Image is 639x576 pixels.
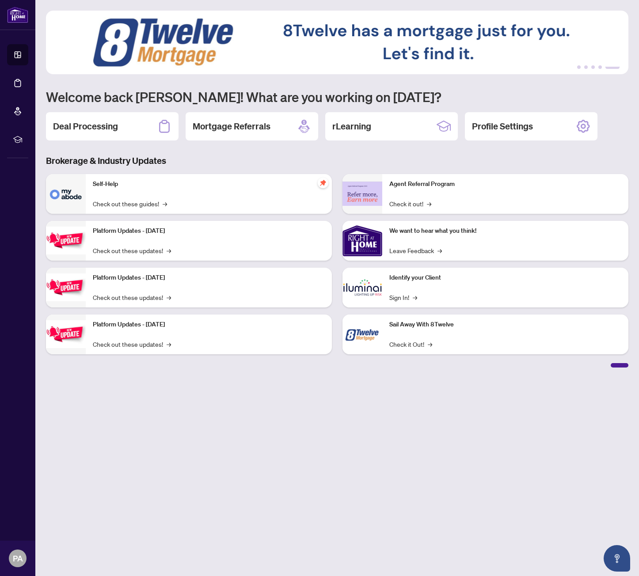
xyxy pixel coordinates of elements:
a: Check out these guides!→ [93,199,167,208]
h2: rLearning [332,120,371,133]
button: 4 [598,65,602,69]
a: Check it out!→ [389,199,431,208]
p: Platform Updates - [DATE] [93,226,325,236]
h2: Mortgage Referrals [193,120,270,133]
span: → [413,292,417,302]
a: Check out these updates!→ [93,246,171,255]
a: Check it Out!→ [389,339,432,349]
img: We want to hear what you think! [342,221,382,261]
span: pushpin [318,178,328,188]
p: Sail Away With 8Twelve [389,320,621,330]
span: → [167,292,171,302]
button: 5 [605,65,620,69]
span: → [428,339,432,349]
img: Agent Referral Program [342,182,382,206]
a: Check out these updates!→ [93,339,171,349]
span: → [167,246,171,255]
img: Platform Updates - July 8, 2025 [46,273,86,301]
button: Open asap [604,545,630,572]
img: logo [7,7,28,23]
h1: Welcome back [PERSON_NAME]! What are you working on [DATE]? [46,88,628,105]
img: Identify your Client [342,268,382,307]
h3: Brokerage & Industry Updates [46,155,628,167]
p: Identify your Client [389,273,621,283]
p: We want to hear what you think! [389,226,621,236]
a: Sign In!→ [389,292,417,302]
p: Platform Updates - [DATE] [93,320,325,330]
h2: Profile Settings [472,120,533,133]
img: Platform Updates - July 21, 2025 [46,227,86,254]
p: Agent Referral Program [389,179,621,189]
button: 2 [584,65,588,69]
span: → [163,199,167,208]
span: → [427,199,431,208]
span: → [167,339,171,349]
button: 3 [591,65,595,69]
img: Platform Updates - June 23, 2025 [46,320,86,348]
h2: Deal Processing [53,120,118,133]
img: Self-Help [46,174,86,214]
a: Leave Feedback→ [389,246,442,255]
a: Check out these updates!→ [93,292,171,302]
span: → [437,246,442,255]
button: 1 [577,65,581,69]
img: Slide 4 [46,11,628,74]
img: Sail Away With 8Twelve [342,315,382,354]
p: Self-Help [93,179,325,189]
span: PA [13,552,23,565]
p: Platform Updates - [DATE] [93,273,325,283]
